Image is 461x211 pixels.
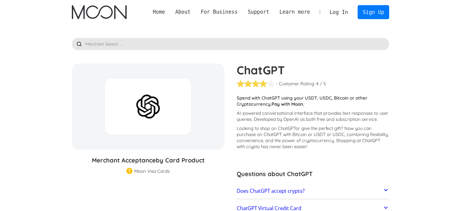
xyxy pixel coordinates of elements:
p: Looking to shop on ChatGPT ? Now you can purchase on ChatGPT with Bitcoin or USDT or USDC, combin... [237,125,389,150]
a: Sign Up [358,5,389,19]
div: For Business [201,8,237,16]
strong: Pay with Moon. [272,101,304,107]
div: About [175,8,191,16]
span: by Card Product [156,156,205,164]
input: Merchant Search ... [72,38,389,50]
div: Support [243,8,274,16]
div: For Business [196,8,243,16]
div: About [170,8,195,16]
a: Does ChatGPT accept crypto? [237,185,389,197]
div: 4 [316,81,319,87]
img: Moon Logo [72,5,127,19]
span: or give the perfect gift [296,125,341,131]
a: Home [148,8,170,16]
div: / 5 [320,81,326,87]
h2: Does ChatGPT accept crypto? [237,188,305,194]
div: Learn more [274,8,315,16]
a: home [72,5,127,19]
p: Spend with ChatGPT using your USDT, USDC, Bitcoin or other Cryptocurrency. [237,95,389,107]
a: Log In [325,5,353,19]
div: - Customer Rating: [276,81,315,87]
div: Support [248,8,269,16]
p: AI-powered conversational interface that provides text responses to user queries. Developed by Op... [237,110,389,122]
div: Moon Visa Cards [134,168,170,174]
div: Learn more [279,8,310,16]
h1: ChatGPT [237,63,389,77]
h3: Merchant Acceptance [72,156,225,165]
h3: Questions about ChatGPT [237,169,389,179]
